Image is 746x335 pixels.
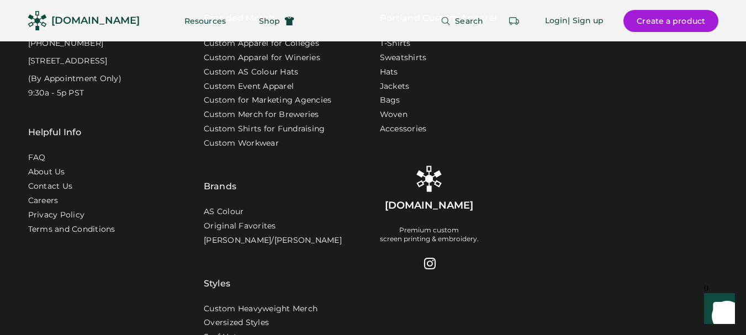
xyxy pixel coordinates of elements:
[28,224,115,235] div: Terms and Conditions
[455,17,483,25] span: Search
[568,15,604,26] div: | Sign up
[204,249,230,290] div: Styles
[380,226,479,243] div: Premium custom screen printing & embroidery.
[28,11,47,30] img: Rendered Logo - Screens
[28,181,73,192] a: Contact Us
[503,10,525,32] button: Retrieve an order
[380,38,411,49] a: T-Shirts
[380,52,427,63] a: Sweatshirts
[380,109,408,120] a: Woven
[204,206,244,217] a: AS Colour
[204,109,319,120] a: Custom Merch for Breweries
[204,317,269,328] a: Oversized Styles
[171,10,239,32] button: Resources
[204,124,325,135] a: Custom Shirts for Fundraising
[380,124,427,135] a: Accessories
[545,15,568,26] div: Login
[204,52,320,63] a: Custom Apparel for Wineries
[380,81,410,92] a: Jackets
[259,17,280,25] span: Shop
[623,10,718,32] button: Create a product
[204,95,331,106] a: Custom for Marketing Agencies
[28,152,46,163] a: FAQ
[204,138,279,149] a: Custom Workwear
[28,195,59,206] a: Careers
[380,67,398,78] a: Hats
[28,167,65,178] a: About Us
[427,10,496,32] button: Search
[204,304,318,315] a: Custom Heavyweight Merch
[28,88,84,99] div: 9:30a - 5p PST
[28,38,104,49] div: [PHONE_NUMBER]
[51,14,140,28] div: [DOMAIN_NAME]
[416,166,442,192] img: Rendered Logo - Screens
[380,95,400,106] a: Bags
[28,126,82,139] div: Helpful Info
[204,38,319,49] a: Custom Apparel for Colleges
[28,73,121,84] div: (By Appointment Only)
[204,67,298,78] a: Custom AS Colour Hats
[694,285,741,333] iframe: Front Chat
[28,210,85,221] a: Privacy Policy
[246,10,308,32] button: Shop
[204,81,294,92] a: Custom Event Apparel
[28,56,108,67] div: [STREET_ADDRESS]
[385,199,473,212] div: [DOMAIN_NAME]
[204,221,276,232] a: Original Favorites
[204,235,342,246] a: [PERSON_NAME]/[PERSON_NAME]
[204,152,236,193] div: Brands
